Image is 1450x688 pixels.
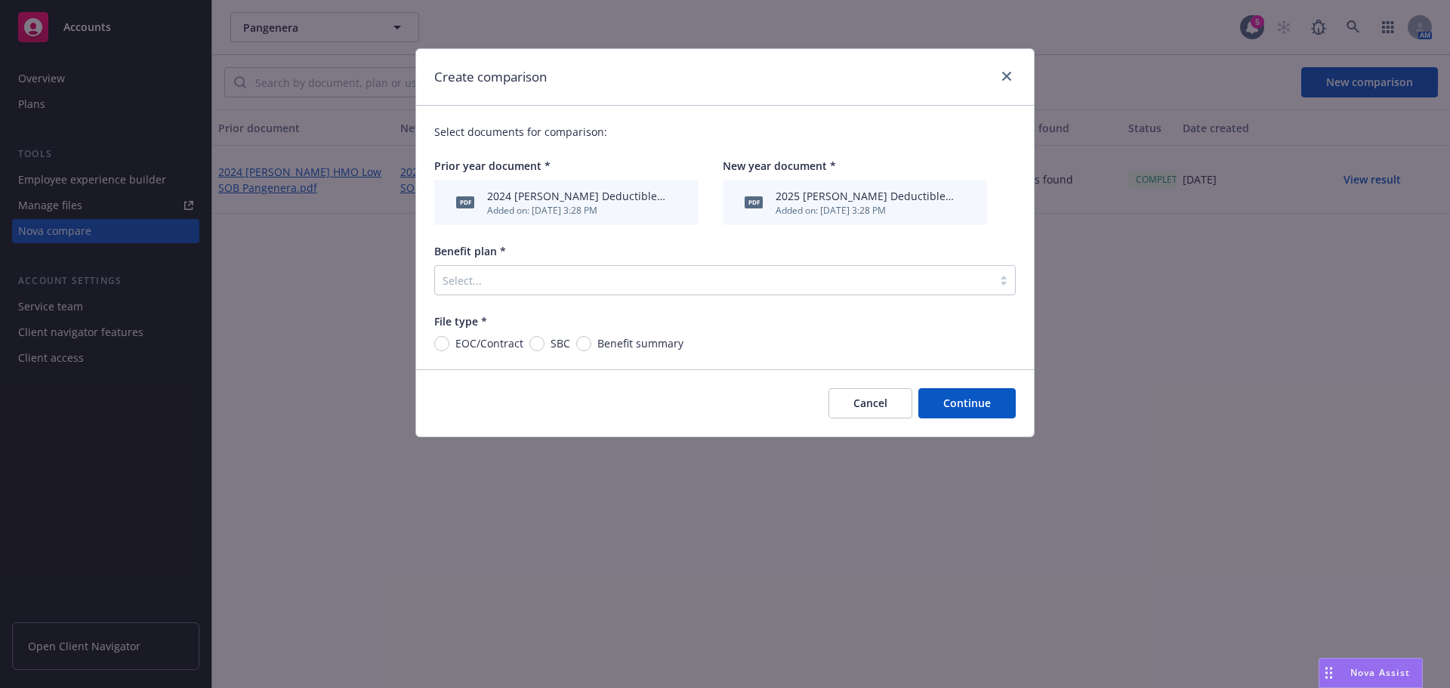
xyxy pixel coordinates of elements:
[576,336,591,351] input: Benefit summary
[828,388,912,418] button: Cancel
[434,124,1016,140] p: Select documents for comparison:
[776,204,954,217] div: Added on: [DATE] 3:28 PM
[918,388,1016,418] button: Continue
[597,335,683,351] span: Benefit summary
[1350,666,1410,679] span: Nova Assist
[529,336,545,351] input: SBC
[434,244,506,258] span: Benefit plan *
[456,196,474,208] span: pdf
[1319,658,1423,688] button: Nova Assist
[960,195,972,211] button: archive file
[998,67,1016,85] a: close
[434,159,551,173] span: Prior year document *
[487,204,665,217] div: Added on: [DATE] 3:28 PM
[776,188,954,204] div: 2025 [PERSON_NAME] Deductible HMO HRA SOB Pangenera.pdf
[745,196,763,208] span: pdf
[434,314,487,329] span: File type *
[434,67,547,87] h1: Create comparison
[723,159,836,173] span: New year document *
[455,335,523,351] span: EOC/Contract
[1319,659,1338,687] div: Drag to move
[487,188,665,204] div: 2024 [PERSON_NAME] Deductible HMO HRA SOB Pangenera.pdf
[434,336,449,351] input: EOC/Contract
[671,195,683,211] button: archive file
[551,335,570,351] span: SBC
